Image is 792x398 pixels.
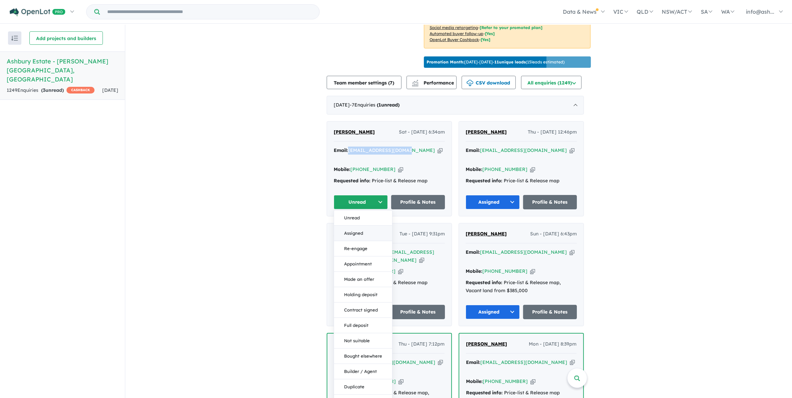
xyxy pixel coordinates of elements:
p: [DATE] - [DATE] - ( 15 leads estimated) [427,59,565,65]
strong: Requested info: [334,178,370,184]
span: [DATE] [102,87,118,93]
span: 7 [390,80,393,86]
button: Re-engage [334,241,392,256]
div: Price-list & Release map, Vacant land from $385,000 [466,279,577,295]
b: Promotion Month: [427,59,464,64]
span: Mon - [DATE] 8:39pm [529,340,577,348]
button: Copy [398,166,403,173]
img: sort.svg [11,36,18,41]
img: bar-chart.svg [412,82,419,86]
span: Sun - [DATE] 6:43pm [530,230,577,238]
button: Appointment [334,256,392,272]
span: [PERSON_NAME] [334,129,375,135]
button: Copy [530,166,535,173]
span: info@ash... [746,8,774,15]
button: Contract signed [334,303,392,318]
img: line-chart.svg [412,80,418,83]
button: Duplicate [334,379,392,395]
span: [Yes] [485,31,495,36]
div: 1249 Enquir ies [7,86,95,94]
span: 3 [43,87,45,93]
a: [PHONE_NUMBER] [482,268,527,274]
strong: Requested info: [466,178,502,184]
button: Copy [570,359,575,366]
span: - 7 Enquir ies [350,102,400,108]
strong: Mobile: [466,378,483,384]
a: [PERSON_NAME] [334,128,375,136]
strong: Email: [334,147,348,153]
span: Thu - [DATE] 12:46pm [528,128,577,136]
a: [PHONE_NUMBER] [350,166,395,172]
button: Assigned [466,195,520,209]
strong: ( unread) [41,87,64,93]
span: Tue - [DATE] 9:31pm [400,230,445,238]
strong: Email: [466,147,480,153]
img: Openlot PRO Logo White [10,8,65,16]
button: Not suitable [334,333,392,349]
div: Price-list & Release map [466,389,577,397]
button: All enquiries (1249) [521,76,582,89]
a: Profile & Notes [391,195,445,209]
span: [Yes] [481,37,490,42]
strong: Requested info: [466,279,502,285]
a: Profile & Notes [523,195,577,209]
span: CASHBACK [66,87,95,93]
button: Builder / Agent [334,364,392,379]
strong: ( unread) [377,102,400,108]
button: Made an offer [334,272,392,287]
u: OpenLot Buyer Cashback [430,37,479,42]
button: Team member settings (7) [327,76,402,89]
div: [DATE] [327,96,584,115]
div: Price-list & Release map [466,177,577,185]
strong: Mobile: [466,166,482,172]
span: Sat - [DATE] 6:34am [399,128,445,136]
button: Unread [334,195,388,209]
button: Copy [570,147,575,154]
u: Automated buyer follow-up [430,31,483,36]
button: Add projects and builders [29,31,103,45]
a: [PHONE_NUMBER] [483,378,528,384]
button: Copy [438,147,443,154]
a: [EMAIL_ADDRESS][DOMAIN_NAME] [480,147,567,153]
a: Profile & Notes [391,305,445,319]
a: [PERSON_NAME] [466,230,507,238]
input: Try estate name, suburb, builder or developer [101,5,318,19]
button: Unread [334,210,392,226]
span: 1 [378,102,381,108]
span: [PERSON_NAME] [466,231,507,237]
h5: Ashbury Estate - [PERSON_NAME][GEOGRAPHIC_DATA] , [GEOGRAPHIC_DATA] [7,57,118,84]
button: Copy [398,268,403,275]
span: [Refer to your promoted plan] [480,25,542,30]
a: [PERSON_NAME] [466,128,507,136]
img: download icon [467,80,473,86]
button: Full deposit [334,318,392,333]
button: Holding deposit [334,287,392,303]
button: CSV download [462,76,516,89]
span: Thu - [DATE] 7:12pm [399,340,445,348]
button: Assigned [334,226,392,241]
button: Copy [438,359,443,366]
a: Profile & Notes [523,305,577,319]
a: [EMAIL_ADDRESS][DOMAIN_NAME] [348,147,435,153]
a: [EMAIL_ADDRESS][DOMAIN_NAME] [480,359,567,365]
button: Performance [407,76,457,89]
button: Copy [530,268,535,275]
button: Copy [419,257,424,264]
span: [PERSON_NAME] [466,129,507,135]
a: [EMAIL_ADDRESS][DOMAIN_NAME] [480,249,567,255]
button: Bought elsewhere [334,349,392,364]
b: 11 unique leads [494,59,526,64]
a: [PERSON_NAME] [466,340,507,348]
strong: Mobile: [334,166,350,172]
a: [PHONE_NUMBER] [482,166,527,172]
div: Price-list & Release map [334,177,445,185]
u: Social media retargeting [430,25,478,30]
button: Copy [399,378,404,385]
span: Performance [413,80,454,86]
button: Copy [530,378,535,385]
span: [PERSON_NAME] [466,341,507,347]
strong: Requested info: [466,390,503,396]
strong: Email: [466,359,480,365]
strong: Email: [466,249,480,255]
button: Assigned [466,305,520,319]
